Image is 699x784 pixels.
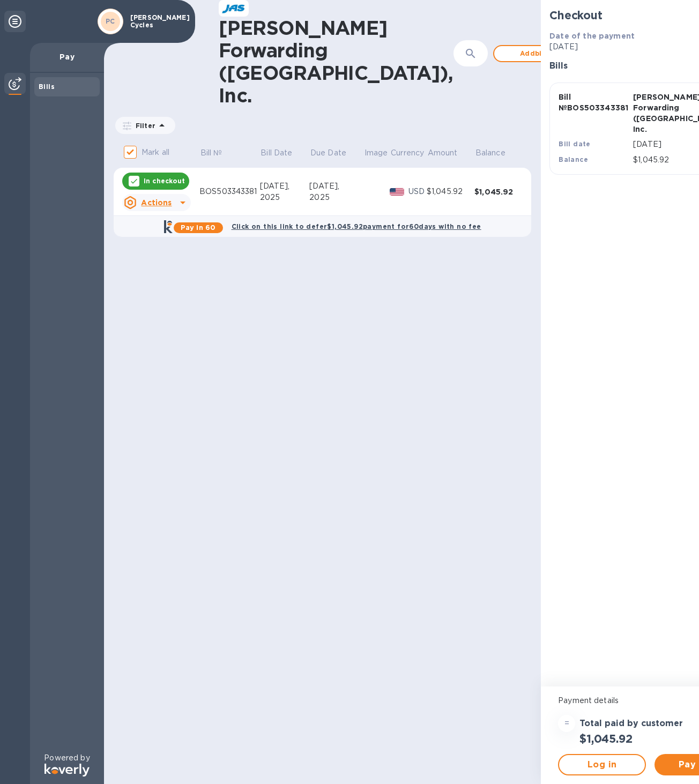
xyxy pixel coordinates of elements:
b: Balance [559,155,588,163]
p: In checkout [144,176,185,185]
b: Bills [39,83,55,91]
span: Bill Date [261,147,306,159]
p: Currency [391,147,424,159]
button: Addbill [493,45,574,62]
div: BOS503343381 [199,186,260,197]
img: USD [390,188,404,196]
p: Image [365,147,388,159]
span: Log in [568,758,636,771]
b: Date of the payment [549,32,635,40]
p: Amount [428,147,458,159]
button: Log in [558,754,646,775]
b: PC [106,17,115,25]
div: 2025 [260,192,310,203]
div: = [558,715,575,732]
p: Pay [39,51,95,62]
b: Pay in 60 [181,223,215,232]
h3: Total paid by customer [579,719,683,729]
p: Mark all [142,147,169,158]
span: Add bill [503,47,564,60]
b: Click on this link to defer $1,045.92 payment for 60 days with no fee [232,222,481,230]
u: Actions [141,198,172,207]
div: [DATE], [260,181,310,192]
p: Due Date [310,147,346,159]
h1: [PERSON_NAME] Forwarding ([GEOGRAPHIC_DATA]), Inc. [219,17,453,107]
p: Balance [475,147,505,159]
div: 2025 [309,192,363,203]
span: Amount [428,147,472,159]
p: Powered by [44,752,90,764]
div: [DATE], [309,181,363,192]
img: Logo [44,764,90,776]
p: Bill Date [261,147,292,159]
div: $1,045.92 [427,186,474,197]
div: $1,045.92 [474,186,522,197]
h2: $1,045.92 [579,732,632,745]
span: Due Date [310,147,360,159]
p: Bill № [200,147,222,159]
p: Filter [131,121,155,130]
span: Bill № [200,147,236,159]
p: Bill № BOS503343381 [559,92,629,113]
b: Bill date [559,140,591,148]
p: [PERSON_NAME] Cycles [130,14,184,29]
p: USD [408,186,427,197]
span: Balance [475,147,519,159]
